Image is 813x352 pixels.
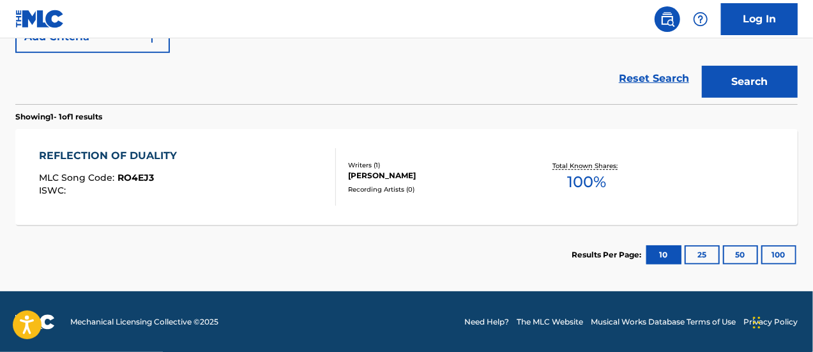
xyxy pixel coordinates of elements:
a: Musical Works Database Terms of Use [591,316,736,328]
a: REFLECTION OF DUALITYMLC Song Code:RO4EJ3ISWC:Writers (1)[PERSON_NAME]Recording Artists (0)Total ... [15,129,798,225]
div: Writers ( 1 ) [348,160,522,170]
button: 10 [646,245,681,264]
a: Log In [721,3,798,35]
img: search [660,11,675,27]
div: Help [688,6,713,32]
div: Recording Artists ( 0 ) [348,185,522,194]
img: MLC Logo [15,10,65,28]
p: Showing 1 - 1 of 1 results [15,111,102,123]
a: Reset Search [612,65,695,93]
p: Results Per Page: [572,249,644,261]
div: Arrastrar [753,303,761,342]
img: help [693,11,708,27]
a: Public Search [655,6,680,32]
img: logo [15,314,55,330]
div: [PERSON_NAME] [348,170,522,181]
span: 100 % [568,171,607,194]
a: The MLC Website [517,316,583,328]
div: REFLECTION OF DUALITY [39,148,183,164]
span: ISWC : [39,185,69,196]
button: 100 [761,245,796,264]
button: 50 [723,245,758,264]
button: 25 [685,245,720,264]
a: Need Help? [464,316,509,328]
span: Mechanical Licensing Collective © 2025 [70,316,218,328]
p: Total Known Shares: [553,161,621,171]
div: Widget de chat [749,291,813,352]
span: MLC Song Code : [39,172,118,183]
span: RO4EJ3 [118,172,154,183]
a: Privacy Policy [743,316,798,328]
iframe: Chat Widget [749,291,813,352]
button: Search [702,66,798,98]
